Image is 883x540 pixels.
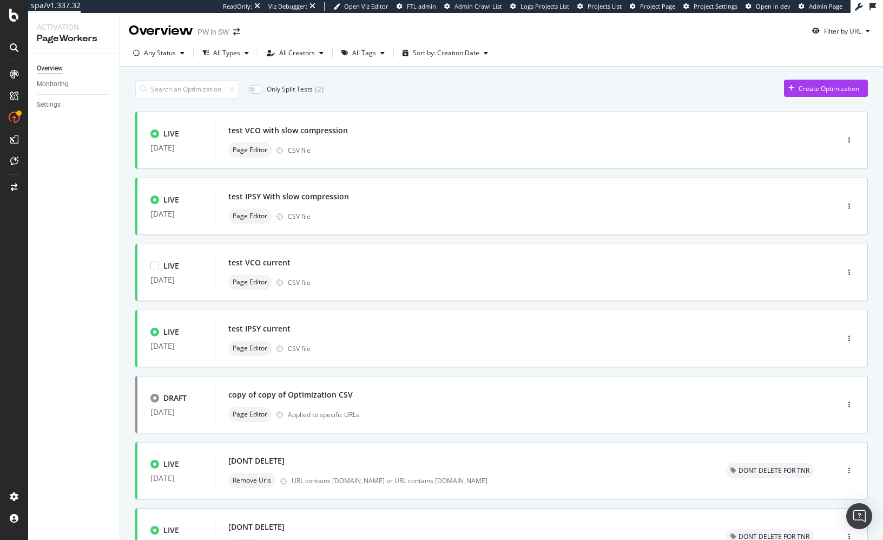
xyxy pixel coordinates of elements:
[279,50,315,56] div: All Creators
[198,44,253,62] button: All Types
[337,44,389,62] button: All Tags
[150,276,202,284] div: [DATE]
[150,144,202,152] div: [DATE]
[228,191,349,202] div: test IPSY With slow compression
[808,22,874,40] button: Filter by URL
[315,84,324,95] div: ( 2 )
[846,503,872,529] div: Open Intercom Messenger
[333,2,388,11] a: Open Viz Editor
[233,279,267,285] span: Page Editor
[228,275,272,290] div: neutral label
[288,278,311,287] div: CSV file
[288,344,311,353] div: CSV file
[228,125,348,136] div: test VCO with slow compression
[150,408,202,417] div: [DATE]
[129,22,193,40] div: Overview
[228,323,291,334] div: test IPSY current
[352,50,376,56] div: All Tags
[520,2,569,10] span: Logs Projects List
[262,44,328,62] button: All Creators
[223,2,252,11] div: ReadOnly:
[163,327,179,337] div: LIVE
[799,2,842,11] a: Admin Page
[233,147,267,153] span: Page Editor
[228,209,272,224] div: neutral label
[163,459,179,470] div: LIVE
[739,534,809,540] span: DONT DELETE FOR TNR
[726,463,814,478] div: neutral label
[228,341,272,356] div: neutral label
[163,261,179,271] div: LIVE
[288,212,311,221] div: CSV file
[228,473,275,488] div: neutral label
[163,393,187,404] div: DRAFT
[588,2,622,10] span: Projects List
[577,2,622,11] a: Projects List
[267,84,313,94] div: Only Split Tests
[233,477,271,484] span: Remove Urls
[37,99,112,110] a: Settings
[746,2,790,11] a: Open in dev
[37,79,112,90] a: Monitoring
[233,213,267,219] span: Page Editor
[268,2,307,11] div: Viz Debugger:
[824,27,861,36] div: Filter by URL
[228,407,272,422] div: neutral label
[739,467,809,474] span: DONT DELETE FOR TNR
[454,2,502,10] span: Admin Crawl List
[228,257,291,268] div: test VCO current
[694,2,737,10] span: Project Settings
[233,411,267,418] span: Page Editor
[756,2,790,10] span: Open in dev
[228,522,285,532] div: [DONT DELETE]
[129,44,189,62] button: Any Status
[407,2,436,10] span: FTL admin
[288,146,311,155] div: CSV file
[398,44,492,62] button: Sort by: Creation Date
[37,79,69,90] div: Monitoring
[397,2,436,11] a: FTL admin
[150,210,202,218] div: [DATE]
[37,99,61,110] div: Settings
[37,22,111,32] div: Activation
[630,2,675,11] a: Project Page
[799,84,859,93] div: Create Optimization
[228,456,285,466] div: [DONT DELETE]
[37,32,111,45] div: PageWorkers
[233,28,240,36] div: arrow-right-arrow-left
[784,80,868,97] button: Create Optimization
[135,80,239,99] input: Search an Optimization
[163,194,179,205] div: LIVE
[163,128,179,139] div: LIVE
[413,50,479,56] div: Sort by: Creation Date
[228,389,353,400] div: copy of copy of Optimization CSV
[444,2,502,11] a: Admin Crawl List
[150,474,202,483] div: [DATE]
[37,63,63,74] div: Overview
[37,63,112,74] a: Overview
[163,525,179,536] div: LIVE
[228,142,272,158] div: neutral label
[144,50,176,56] div: Any Status
[344,2,388,10] span: Open Viz Editor
[288,410,359,419] div: Applied to specific URLs
[150,342,202,350] div: [DATE]
[510,2,569,11] a: Logs Projects List
[197,27,229,37] div: PW in SW
[213,50,240,56] div: All Types
[292,476,700,485] div: URL contains [DOMAIN_NAME] or URL contains [DOMAIN_NAME]
[683,2,737,11] a: Project Settings
[233,345,267,352] span: Page Editor
[809,2,842,10] span: Admin Page
[640,2,675,10] span: Project Page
